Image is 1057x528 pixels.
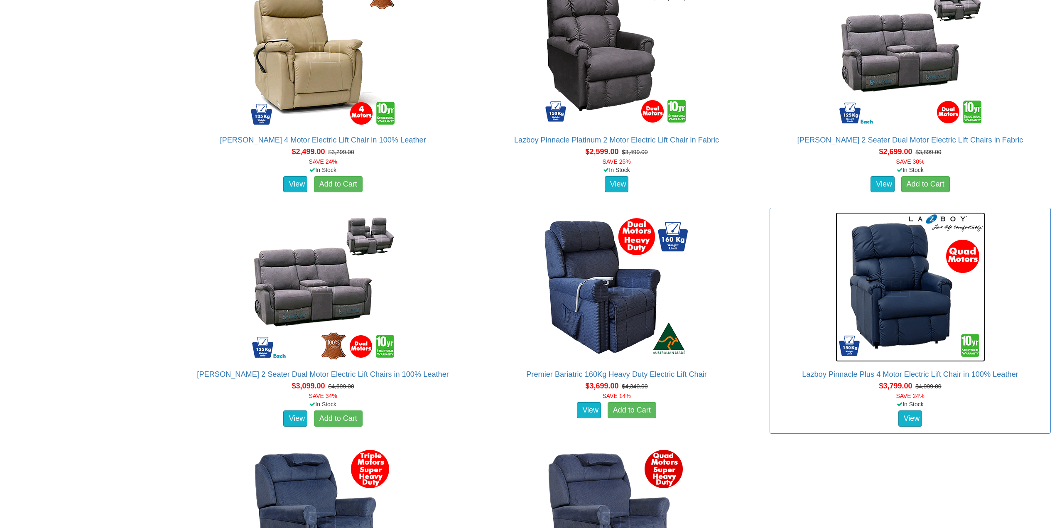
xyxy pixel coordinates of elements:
del: $3,899.00 [915,149,941,155]
font: SAVE 24% [309,158,337,165]
a: Lazboy Pinnacle Plus 4 Motor Electric Lift Chair in 100% Leather [802,370,1018,378]
del: $4,340.00 [622,383,647,390]
font: SAVE 14% [602,393,630,399]
span: $3,699.00 [585,382,618,390]
span: $2,599.00 [585,147,618,156]
div: In Stock [181,400,465,408]
a: Add to Cart [314,410,363,427]
span: $2,699.00 [879,147,912,156]
font: SAVE 34% [309,393,337,399]
img: Premier Bariatric 160Kg Heavy Duty Electric Lift Chair [542,212,692,362]
a: [PERSON_NAME] 4 Motor Electric Lift Chair in 100% Leather [220,136,426,144]
a: View [283,176,307,193]
a: View [577,402,601,419]
a: View [898,410,922,427]
a: Add to Cart [901,176,950,193]
div: In Stock [181,166,465,174]
div: In Stock [768,166,1052,174]
a: Lazboy Pinnacle Platinum 2 Motor Electric Lift Chair in Fabric [514,136,719,144]
a: [PERSON_NAME] 2 Seater Dual Motor Electric Lift Chairs in Fabric [797,136,1023,144]
a: Add to Cart [608,402,656,419]
font: SAVE 25% [602,158,630,165]
del: $4,699.00 [328,383,354,390]
img: Lazboy Pinnacle Plus 4 Motor Electric Lift Chair in 100% Leather [836,212,985,362]
a: [PERSON_NAME] 2 Seater Dual Motor Electric Lift Chairs in 100% Leather [197,370,449,378]
div: In Stock [474,166,759,174]
font: SAVE 24% [896,393,924,399]
img: Dalton 2 Seater Dual Motor Electric Lift Chairs in 100% Leather [248,212,398,362]
a: View [283,410,307,427]
a: View [605,176,629,193]
font: SAVE 30% [896,158,924,165]
a: View [871,176,895,193]
div: In Stock [768,400,1052,408]
span: $3,099.00 [292,382,325,390]
span: $2,499.00 [292,147,325,156]
del: $4,999.00 [915,383,941,390]
a: Premier Bariatric 160Kg Heavy Duty Electric Lift Chair [526,370,707,378]
a: Add to Cart [314,176,363,193]
span: $3,799.00 [879,382,912,390]
del: $3,499.00 [622,149,647,155]
del: $3,299.00 [328,149,354,155]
